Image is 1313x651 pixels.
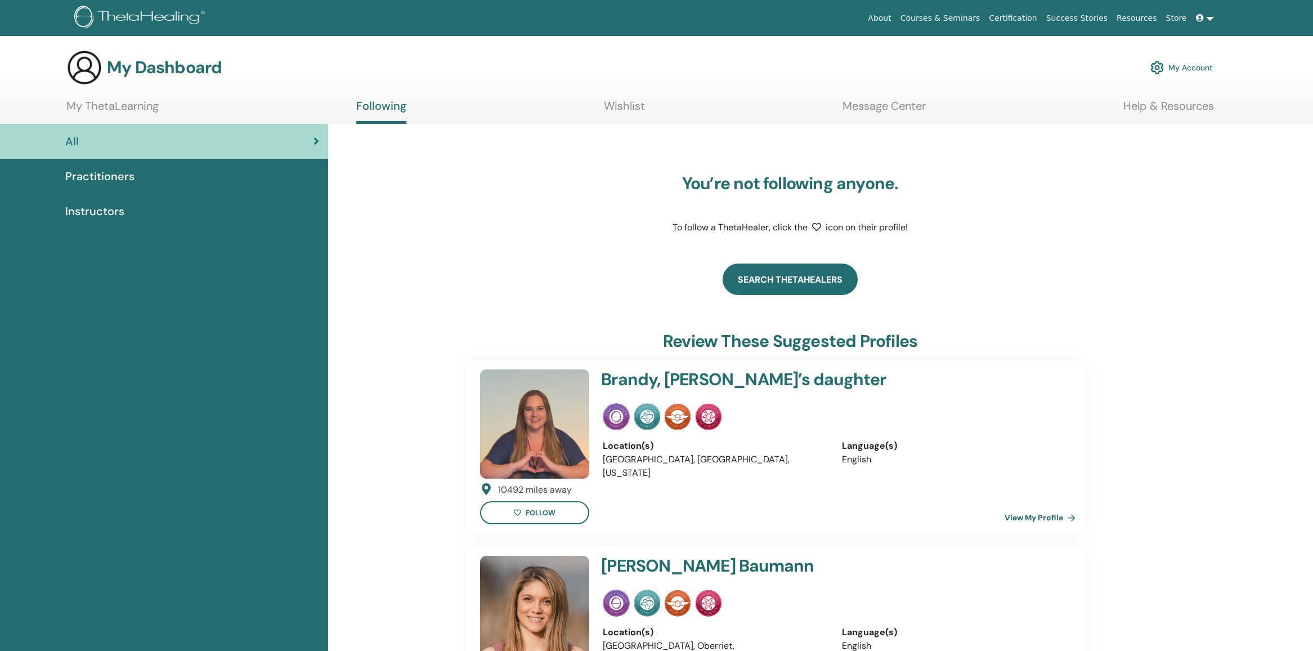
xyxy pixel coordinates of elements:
[842,453,1064,466] li: English
[603,453,825,480] li: [GEOGRAPHIC_DATA], [GEOGRAPHIC_DATA], [US_STATE]
[649,221,931,234] p: To follow a ThetaHealer, click the icon on their profile!
[356,99,406,124] a: Following
[649,173,931,194] h3: You’re not following anyone.
[1150,55,1213,80] a: My Account
[1162,8,1191,29] a: Store
[65,203,124,220] span: Instructors
[1150,58,1164,77] img: cog.svg
[107,57,222,78] h3: My Dashboard
[601,556,986,576] h4: [PERSON_NAME] Baumann
[66,99,159,121] a: My ThetaLearning
[723,264,858,295] a: Search ThetaHealers
[65,133,79,150] span: All
[498,483,572,497] div: 10492 miles away
[603,439,825,453] div: Location(s)
[896,8,985,29] a: Courses & Seminars
[1123,99,1214,121] a: Help & Resources
[480,369,589,479] img: default.jpg
[1042,8,1112,29] a: Success Stories
[601,369,986,390] h4: Brandy, [PERSON_NAME]’s daughter
[663,331,917,351] h3: Review these suggested profiles
[863,8,895,29] a: About
[74,6,209,31] img: logo.png
[480,501,589,524] button: follow
[66,50,102,86] img: generic-user-icon.jpg
[1112,8,1162,29] a: Resources
[842,626,1064,639] div: Language(s)
[843,99,926,121] a: Message Center
[1005,506,1080,529] a: View My Profile
[842,439,1064,453] div: Language(s)
[604,99,645,121] a: Wishlist
[984,8,1041,29] a: Certification
[603,626,825,639] div: Location(s)
[65,168,135,185] span: Practitioners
